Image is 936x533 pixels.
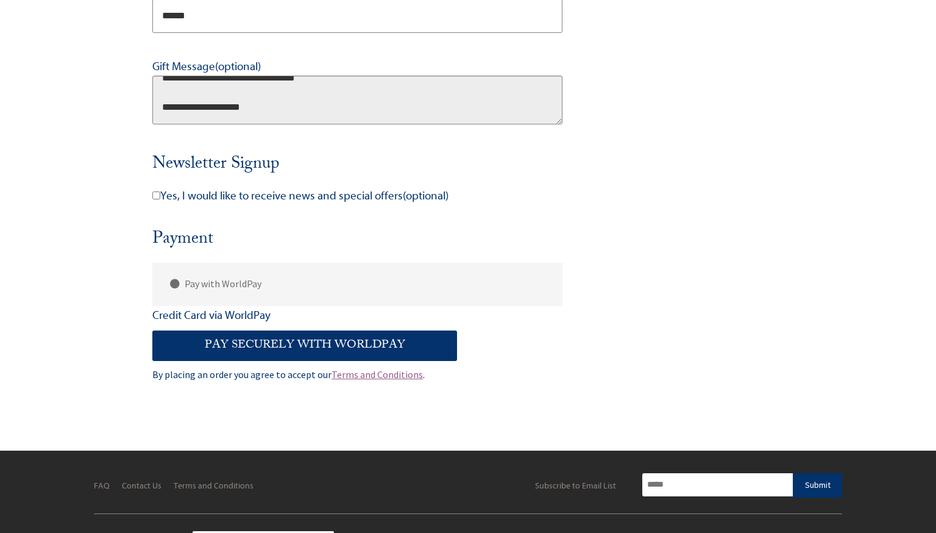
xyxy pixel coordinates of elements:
[403,189,448,202] span: (optional)
[535,480,616,490] div: Subscribe to Email List
[793,473,843,498] button: Submit
[152,331,457,361] button: Pay securely with WorldPay
[94,481,110,491] a: FAQ
[156,263,562,306] label: Pay with WorldPay
[152,306,562,324] p: Credit Card via WorldPay
[152,367,562,383] div: By placing an order you agree to accept our .
[152,228,562,263] h3: Payment
[152,57,562,76] label: Gift Message
[215,60,261,73] span: (optional)
[152,187,562,212] label: Yes, I would like to receive news and special offers
[152,153,562,177] h3: Newsletter Signup
[174,481,253,491] a: Terms and Conditions
[331,368,423,381] a: Terms and Conditions
[152,191,160,199] input: Yes, I would like to receive news and special offers(optional)
[122,481,161,491] a: Contact Us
